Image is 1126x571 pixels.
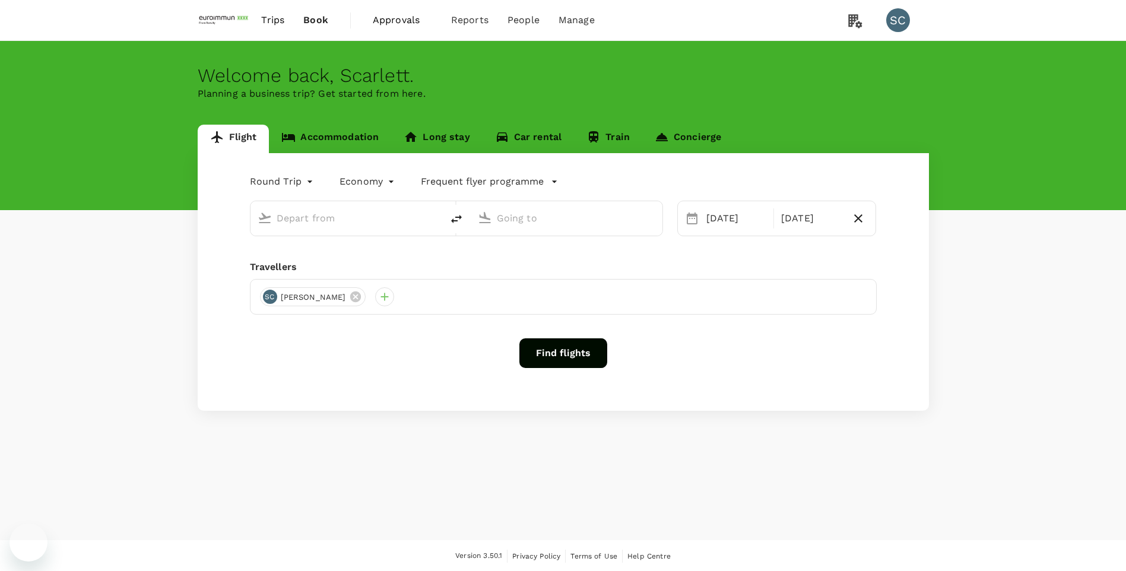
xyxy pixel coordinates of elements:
[434,217,436,219] button: Open
[570,550,617,563] a: Terms of Use
[198,87,929,101] p: Planning a business trip? Get started from here.
[9,524,47,562] iframe: Button to launch messaging window
[497,209,637,227] input: Going to
[261,13,284,27] span: Trips
[654,217,656,219] button: Open
[512,550,560,563] a: Privacy Policy
[263,290,277,304] div: SC
[519,338,607,368] button: Find flights
[574,125,642,153] a: Train
[250,172,316,191] div: Round Trip
[483,125,575,153] a: Car rental
[274,291,353,303] span: [PERSON_NAME]
[340,172,397,191] div: Economy
[303,13,328,27] span: Book
[373,13,432,27] span: Approvals
[198,65,929,87] div: Welcome back , Scarlett .
[512,552,560,560] span: Privacy Policy
[559,13,595,27] span: Manage
[886,8,910,32] div: SC
[702,207,771,230] div: [DATE]
[570,552,617,560] span: Terms of Use
[250,260,877,274] div: Travellers
[198,125,269,153] a: Flight
[776,207,846,230] div: [DATE]
[451,13,489,27] span: Reports
[442,205,471,233] button: delete
[508,13,540,27] span: People
[260,287,366,306] div: SC[PERSON_NAME]
[421,175,558,189] button: Frequent flyer programme
[455,550,502,562] span: Version 3.50.1
[198,7,252,33] img: EUROIMMUN (South East Asia) Pte. Ltd.
[627,552,671,560] span: Help Centre
[269,125,391,153] a: Accommodation
[627,550,671,563] a: Help Centre
[391,125,482,153] a: Long stay
[277,209,417,227] input: Depart from
[642,125,734,153] a: Concierge
[421,175,544,189] p: Frequent flyer programme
